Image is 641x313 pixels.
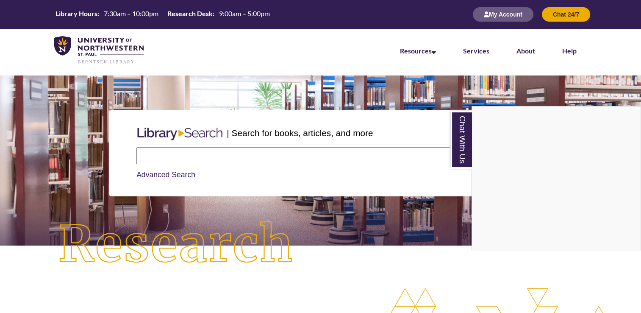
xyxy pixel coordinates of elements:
[450,111,472,169] a: Chat With Us
[400,47,436,55] a: Resources
[472,106,641,250] div: Chat With Us
[516,47,535,55] a: About
[463,47,489,55] a: Services
[472,106,641,250] iframe: Chat Widget
[54,36,144,64] img: UNWSP Library Logo
[562,47,577,55] a: Help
